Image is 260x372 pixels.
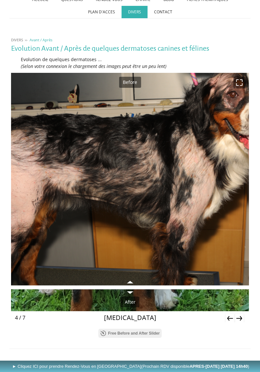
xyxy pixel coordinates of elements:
[121,297,139,308] div: After
[12,364,249,369] span: ► Cliquez ICI pour prendre Rendez-Vous en [GEOGRAPHIC_DATA]
[122,6,148,18] a: DIVERS
[224,312,236,324] div: Previous
[21,63,166,69] em: (Selon votre connexion le chargement des images peut être un peu lent)
[11,56,249,63] p: Evolution de quelques dermatoses ...
[11,45,249,53] h1: Evolution Avant / Après de quelques dermatoses canines et félines
[119,77,141,88] div: Before
[148,6,179,18] a: CONTACT
[82,6,122,18] a: PLAN D'ACCES
[30,37,52,42] span: Avant / Après
[233,312,245,324] div: Next
[11,37,23,42] span: DIVERS
[28,37,54,42] a: Avant / Après
[141,364,249,369] span: (Prochain RDV disponible )
[44,313,217,322] div: [MEDICAL_DATA]
[189,364,248,369] b: APRES-[DATE] [DATE] 14h40
[9,37,25,42] a: DIVERS
[98,329,162,338] a: Free Before and After Slider
[15,314,25,321] div: 4 / 7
